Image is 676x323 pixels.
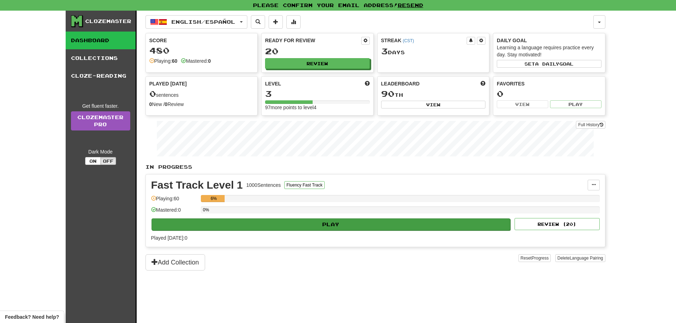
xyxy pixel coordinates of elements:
[149,37,254,44] div: Score
[172,58,177,64] strong: 60
[149,46,254,55] div: 480
[149,57,177,65] div: Playing:
[151,195,197,207] div: Playing: 60
[286,15,301,29] button: More stats
[497,37,601,44] div: Daily Goal
[171,19,235,25] span: English / Español
[71,111,130,130] a: ClozemasterPro
[381,89,395,99] span: 90
[66,49,136,67] a: Collections
[152,218,511,230] button: Play
[570,256,603,261] span: Language Pairing
[518,254,551,262] button: ResetProgress
[145,254,205,271] button: Add Collection
[151,180,243,190] div: Fast Track Level 1
[381,47,486,56] div: Day s
[208,58,211,64] strong: 0
[532,256,549,261] span: Progress
[203,195,225,202] div: 6%
[265,58,370,69] button: Review
[403,38,414,43] a: (CST)
[497,44,601,58] div: Learning a language requires practice every day. Stay motivated!
[251,15,265,29] button: Search sentences
[265,104,370,111] div: 97 more points to level 4
[398,2,423,8] a: Resend
[381,46,388,56] span: 3
[149,89,254,99] div: sentences
[149,80,187,87] span: Played [DATE]
[145,163,605,171] p: In Progress
[497,100,548,108] button: View
[497,60,601,68] button: Seta dailygoal
[497,80,601,87] div: Favorites
[149,89,156,99] span: 0
[265,47,370,56] div: 20
[149,101,254,108] div: New / Review
[71,102,130,110] div: Get fluent faster.
[381,101,486,108] button: View
[265,37,361,44] div: Ready for Review
[85,157,101,165] button: On
[381,37,467,44] div: Streak
[535,61,559,66] span: a daily
[66,32,136,49] a: Dashboard
[181,57,211,65] div: Mastered:
[5,313,59,321] span: Open feedback widget
[497,89,601,98] div: 0
[151,206,197,218] div: Mastered: 0
[85,18,131,25] div: Clozemaster
[284,181,324,189] button: Fluency Fast Track
[515,218,600,230] button: Review (20)
[149,101,152,107] strong: 0
[555,254,605,262] button: DeleteLanguage Pairing
[480,80,485,87] span: This week in points, UTC
[66,67,136,85] a: Cloze-Reading
[576,121,605,129] button: Full History
[265,80,281,87] span: Level
[100,157,116,165] button: Off
[381,89,486,99] div: th
[145,15,247,29] button: English/Español
[381,80,420,87] span: Leaderboard
[246,182,281,189] div: 1000 Sentences
[265,89,370,98] div: 3
[165,101,167,107] strong: 0
[71,148,130,155] div: Dark Mode
[151,235,187,241] span: Played [DATE]: 0
[269,15,283,29] button: Add sentence to collection
[550,100,601,108] button: Play
[365,80,370,87] span: Score more points to level up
